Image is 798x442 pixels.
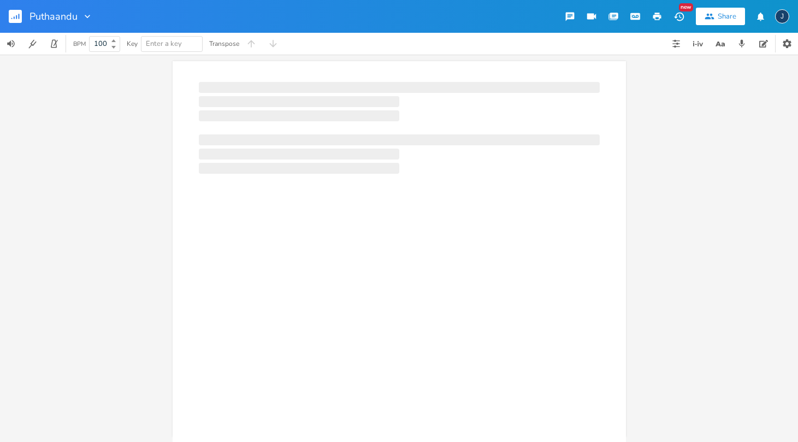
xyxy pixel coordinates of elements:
div: Transpose [209,40,239,47]
button: J [775,4,789,29]
div: Key [127,40,138,47]
div: jerishsd [775,9,789,23]
div: Share [718,11,736,21]
button: New [668,7,690,26]
span: Puthaandu [29,11,78,21]
button: Share [696,8,745,25]
span: Enter a key [146,39,182,49]
div: BPM [73,41,86,47]
div: New [679,3,693,11]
